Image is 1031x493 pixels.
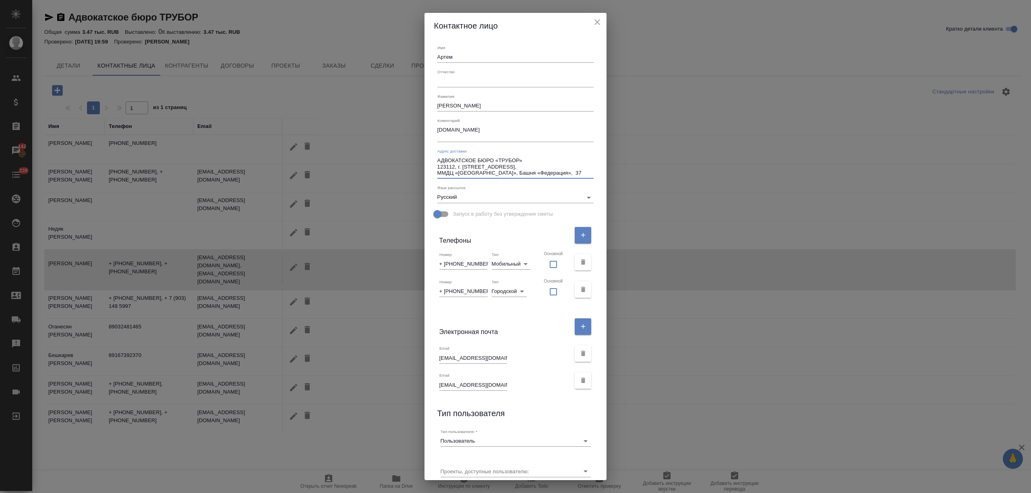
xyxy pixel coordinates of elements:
[439,225,571,245] div: Телефоны
[437,186,466,190] label: Язык рассылок
[575,318,591,335] button: Редактировать
[575,227,591,243] button: Редактировать
[453,210,553,218] span: Запуск в работу без утверждения сметы
[492,252,499,256] label: Тип
[575,372,591,389] button: Удалить
[492,258,530,270] div: Мобильный
[439,373,449,377] label: Email
[437,157,594,176] textarea: АДВОКАТСКОЕ БЮРО «ТРУБОР» 123112, г. [STREET_ADDRESS], ММДЦ «[GEOGRAPHIC_DATA]», Башня «Федерация...
[437,70,455,74] label: Отчество
[544,252,563,256] p: Основной
[437,127,594,139] textarea: [DOMAIN_NAME]
[437,46,445,50] label: Имя
[575,281,591,298] button: Удалить
[441,429,477,433] label: Тип пользователя:
[544,279,563,283] p: Основной
[580,435,591,447] button: Open
[575,345,591,362] button: Удалить
[575,254,591,270] button: Удалить
[437,407,505,420] h6: Тип пользователя
[492,286,527,297] div: Городской
[437,94,454,98] label: Фамилия
[439,280,451,284] label: Номер
[434,21,498,30] span: Контактное лицо
[439,316,571,337] div: Электронная почта
[437,192,594,203] div: Русский
[591,16,603,28] button: close
[437,119,460,123] label: Коментарий
[439,347,449,351] label: Email
[580,466,591,477] button: Open
[492,280,499,284] label: Тип
[439,252,451,256] label: Номер
[437,149,467,153] label: Адрес доставки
